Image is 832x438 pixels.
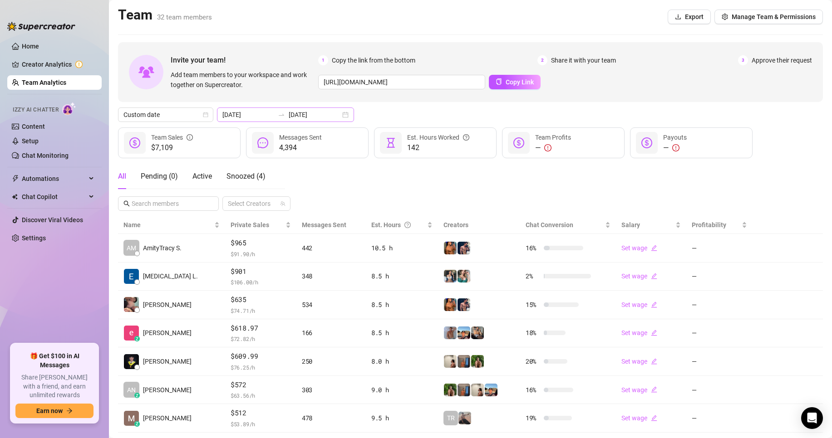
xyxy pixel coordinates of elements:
span: $ 106.00 /h [231,277,291,287]
span: $ 53.89 /h [231,419,291,428]
span: search [123,200,130,207]
span: Copy Link [506,78,534,86]
img: George [471,326,484,339]
span: $572 [231,380,291,390]
span: [MEDICAL_DATA] L. [143,271,198,281]
span: dollar-circle [513,137,524,148]
img: Wayne [458,355,470,368]
span: Approve their request [752,55,812,65]
span: Earn now [36,407,63,414]
span: Copy the link from the bottom [332,55,415,65]
td: — [686,347,753,376]
button: Copy Link [489,75,541,89]
span: Chat Conversion [526,221,573,229]
div: 8.5 h [371,300,433,310]
button: Earn nowarrow-right [15,404,94,418]
span: to [278,111,285,118]
span: 16 % [526,385,540,395]
span: $7,109 [151,142,193,153]
img: Zach [458,326,470,339]
span: Snoozed ( 4 ) [226,172,266,180]
span: 16 % [526,243,540,253]
div: All [118,171,126,182]
div: Open Intercom Messenger [801,407,823,429]
span: arrow-right [66,408,73,414]
span: AmityTracy S. [143,243,182,253]
a: Discover Viral Videos [22,216,83,224]
img: JG [444,298,457,311]
div: 10.5 h [371,243,433,253]
span: $ 76.25 /h [231,363,291,372]
a: Settings [22,234,46,242]
span: TR [447,413,455,423]
span: [PERSON_NAME] [143,385,192,395]
span: hourglass [385,137,396,148]
th: Name [118,216,225,234]
th: Creators [438,216,520,234]
img: logo-BBDzfeDw.svg [7,22,75,31]
td: — [686,404,753,433]
div: 250 [302,356,360,366]
span: Name [123,220,212,230]
div: 348 [302,271,360,281]
td: — [686,319,753,348]
span: 19 % [526,413,540,423]
span: Payouts [663,134,687,141]
img: Axel [458,242,470,254]
span: Invite your team! [171,54,318,66]
div: Est. Hours Worked [407,132,469,142]
img: Zaddy [458,270,470,282]
span: $ 91.90 /h [231,249,291,258]
span: swap-right [278,111,285,118]
span: Chat Copilot [22,190,86,204]
div: 303 [302,385,360,395]
img: Ralphy [471,384,484,396]
a: Team Analytics [22,79,66,86]
span: Izzy AI Chatter [13,106,59,114]
input: Search members [132,199,206,209]
span: Private Sales [231,221,269,229]
span: copy [496,78,502,85]
div: z [134,421,140,427]
div: z [134,393,140,398]
a: Setup [22,137,39,145]
span: edit [651,386,657,393]
span: $512 [231,408,291,419]
img: Zach [485,384,497,396]
img: Nathaniel [471,355,484,368]
span: 3 [738,55,748,65]
button: Manage Team & Permissions [714,10,823,24]
span: $ 72.82 /h [231,334,291,343]
span: $965 [231,238,291,248]
span: info-circle [187,132,193,142]
span: Export [685,13,704,20]
div: 9.5 h [371,413,433,423]
span: Salary [621,221,640,229]
span: edit [651,302,657,308]
img: Katy [444,270,457,282]
img: Exon Locsin [124,269,139,284]
img: Enrique S. [124,326,139,341]
a: Set wageedit [621,414,657,422]
span: [PERSON_NAME] [143,413,192,423]
span: thunderbolt [12,175,19,182]
span: question-circle [463,132,469,142]
span: 32 team members [157,13,212,21]
span: dollar-circle [129,137,140,148]
a: Set wageedit [621,244,657,252]
span: 1 [318,55,328,65]
div: 9.0 h [371,385,433,395]
a: Content [22,123,45,130]
img: Chat Copilot [12,194,18,200]
span: edit [651,358,657,365]
div: 8.0 h [371,356,433,366]
span: $618.97 [231,323,291,334]
span: team [280,201,286,206]
button: Export [668,10,711,24]
img: AI Chatter [62,102,76,115]
span: $635 [231,294,291,305]
img: Wayne [458,384,470,396]
span: Team Profits [535,134,571,141]
span: edit [651,330,657,336]
div: 8.5 h [371,271,433,281]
